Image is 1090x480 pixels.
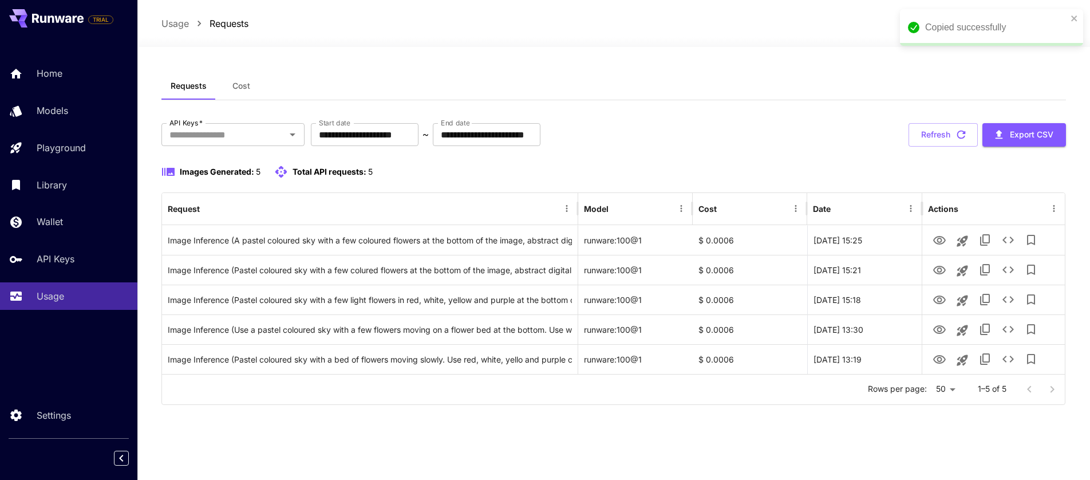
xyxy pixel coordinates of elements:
p: 1–5 of 5 [978,383,1006,395]
div: Click to copy prompt [168,226,572,255]
button: Add to library [1020,229,1042,251]
button: See details [997,348,1020,371]
button: Export CSV [982,123,1066,147]
div: 01 Sep, 2025 15:21 [807,255,922,285]
div: runware:100@1 [578,285,693,314]
div: Date [813,204,831,214]
p: Playground [37,141,86,155]
a: Requests [210,17,248,30]
div: Collapse sidebar [123,448,137,469]
div: $ 0.0006 [693,255,807,285]
button: Sort [718,200,734,217]
button: Copy TaskUUID [974,258,997,281]
p: Wallet [37,215,63,229]
button: Add to library [1020,288,1042,311]
div: Click to copy prompt [168,315,572,344]
p: Rows per page: [868,383,927,395]
div: $ 0.0006 [693,225,807,255]
div: Model [584,204,609,214]
div: 01 Sep, 2025 13:30 [807,314,922,344]
div: runware:100@1 [578,344,693,374]
button: Launch in playground [951,259,974,282]
button: Menu [673,200,689,217]
button: View Image [928,258,951,281]
div: 01 Sep, 2025 15:25 [807,225,922,255]
button: See details [997,229,1020,251]
nav: breadcrumb [161,17,248,30]
div: Copied successfully [925,21,1067,34]
button: Collapse sidebar [114,451,129,466]
button: Sort [201,200,217,217]
button: See details [997,258,1020,281]
span: Images Generated: [180,167,254,176]
p: Settings [37,408,71,422]
div: Cost [698,204,717,214]
div: Click to copy prompt [168,285,572,314]
span: TRIAL [89,15,113,24]
div: 01 Sep, 2025 15:18 [807,285,922,314]
button: Copy TaskUUID [974,229,997,251]
button: Launch in playground [951,289,974,312]
button: Launch in playground [951,230,974,253]
span: Requests [171,81,207,91]
button: View Image [928,347,951,371]
button: View Image [928,288,951,311]
p: Library [37,178,67,192]
div: $ 0.0006 [693,344,807,374]
button: Launch in playground [951,319,974,342]
p: Usage [37,289,64,303]
button: Sort [610,200,626,217]
button: Copy TaskUUID [974,318,997,341]
label: API Keys [169,118,203,128]
button: Menu [559,200,575,217]
button: close [1071,14,1079,23]
span: Add your payment card to enable full platform functionality. [88,13,113,26]
button: Copy TaskUUID [974,348,997,371]
button: Refresh [909,123,978,147]
div: runware:100@1 [578,225,693,255]
span: Cost [232,81,250,91]
span: Total API requests: [293,167,366,176]
button: Menu [903,200,919,217]
div: $ 0.0006 [693,285,807,314]
span: 5 [256,167,260,176]
div: Click to copy prompt [168,255,572,285]
button: View Image [928,317,951,341]
div: 50 [931,381,959,398]
button: Open [285,127,301,143]
div: Click to copy prompt [168,345,572,374]
button: Menu [1046,200,1062,217]
p: ~ [422,128,429,141]
p: Home [37,66,62,80]
div: runware:100@1 [578,314,693,344]
button: See details [997,318,1020,341]
label: End date [441,118,469,128]
div: 01 Sep, 2025 13:19 [807,344,922,374]
button: Add to library [1020,258,1042,281]
a: Usage [161,17,189,30]
div: $ 0.0006 [693,314,807,344]
button: See details [997,288,1020,311]
button: View Image [928,228,951,251]
div: runware:100@1 [578,255,693,285]
button: Add to library [1020,348,1042,371]
p: API Keys [37,252,74,266]
p: Models [37,104,68,117]
button: Sort [832,200,848,217]
button: Menu [788,200,804,217]
button: Copy TaskUUID [974,288,997,311]
button: Add to library [1020,318,1042,341]
label: Start date [319,118,350,128]
div: Request [168,204,200,214]
div: Actions [928,204,958,214]
button: Launch in playground [951,349,974,372]
span: 5 [368,167,373,176]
